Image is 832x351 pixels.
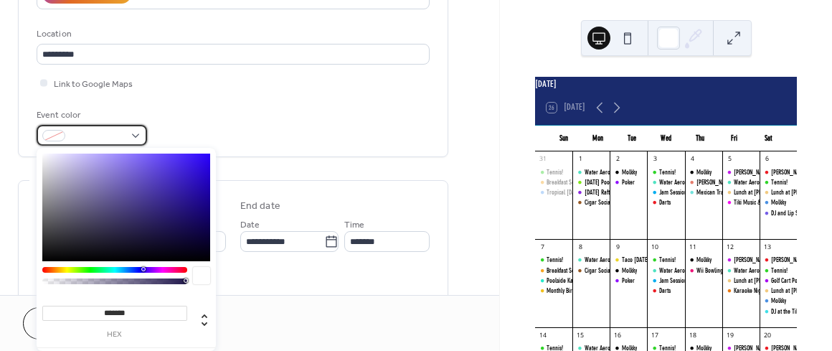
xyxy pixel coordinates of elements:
div: Sun [547,126,581,151]
div: Poolside Karaoke [547,276,586,285]
div: Thu [683,126,717,151]
a: Cancel [23,307,111,340]
div: Molkky [685,167,722,177]
div: Water Aerobics [659,266,694,275]
div: Tennis! [547,255,563,264]
div: Lunch at Cathy's Cafe' [760,286,797,295]
div: 19 [726,331,734,340]
div: Cathy's Breakfast [760,255,797,264]
div: Breakfast Social [535,266,572,275]
div: Lunch at Cathy's Cafe' [722,187,760,197]
div: Breakfast Social [547,266,582,275]
div: Tennis! [760,177,797,187]
div: [PERSON_NAME]'s Breakfast [734,167,796,177]
div: 9 [613,243,622,251]
div: Molkky [696,255,712,264]
div: Tennis! [535,167,572,177]
div: Karaoke Night [722,286,760,295]
div: Lunch at Cathy's Cafe' [722,276,760,285]
div: 7 [539,243,547,251]
span: Time [344,217,364,233]
div: Molkky [610,266,647,275]
div: Lunch at Cathy's Cafe' [760,187,797,197]
div: DJ and Lip Sync Contest [771,208,823,217]
div: 15 [576,331,585,340]
div: 16 [613,331,622,340]
div: DJ and Lip Sync Contest [760,208,797,217]
div: [PERSON_NAME]'s Meatloaf Dinner [696,177,775,187]
div: Lunch at [PERSON_NAME]'s Cafe' [734,187,807,197]
div: Water Aerobics [585,255,619,264]
div: Water Aerobics [585,167,619,177]
div: Molkky [622,266,637,275]
div: [DATE] [535,77,797,90]
div: Location [37,27,427,42]
div: Cigar Social [585,197,612,207]
div: Molkky [610,167,647,177]
div: Tennis! [659,167,676,177]
div: 3 [651,155,659,164]
div: Water Aerobics [572,167,610,177]
div: Labor Day Raft Race [572,187,610,197]
div: Molkky [760,197,797,207]
div: Breakfast Social [535,177,572,187]
div: 1 [576,155,585,164]
div: Cigar Social [585,266,612,275]
div: 6 [763,155,772,164]
div: Tue [615,126,649,151]
div: Cigar Social [572,266,610,275]
div: Golf Cart Poker Crawl [760,276,797,285]
div: Water Aerobics [659,177,694,187]
div: Jam Session [659,187,687,197]
div: 2 [613,155,622,164]
div: Poker [610,177,647,187]
div: Monthly Birthday Dinner [535,286,572,295]
div: 13 [763,243,772,251]
div: Mexican Train Dominos [685,187,722,197]
div: Tiki Music & Games Night [734,197,790,207]
div: Water Aerobics [722,177,760,187]
div: Tennis! [647,167,684,177]
div: Cathy's Breakfast [760,167,797,177]
div: Mon [581,126,615,151]
div: Molkky [760,296,797,305]
div: Taco [DATE] Potluck [622,255,666,264]
div: 12 [726,243,734,251]
div: Event color [37,108,144,123]
div: Mexican Train Dominos [696,187,749,197]
div: Tiki Music & Games Night [722,197,760,207]
div: Wii Bowling Night [685,266,722,275]
div: Fri [717,126,752,151]
div: Monthly Birthday Dinner [547,286,601,295]
div: Poolside Karaoke [535,276,572,285]
div: Molkky [685,255,722,264]
div: Darts [647,197,684,207]
div: [PERSON_NAME]'s Breakfast [734,255,796,264]
div: 4 [688,155,696,164]
div: Tennis! [659,255,676,264]
div: Cathy's Meatloaf Dinner [685,177,722,187]
div: Darts [647,286,684,295]
div: Jam Session [659,276,687,285]
div: Tennis! [771,266,788,275]
div: DJ at the Tiki [760,306,797,316]
div: Poker [610,276,647,285]
div: Water Aerobics [734,266,768,275]
div: Labor Day Pool Party & Potluck [572,177,610,187]
div: Jam Session [647,187,684,197]
div: Cigar Social [572,197,610,207]
span: Date [240,217,260,233]
div: Darts [659,197,671,207]
div: Jam Session [647,276,684,285]
div: 14 [539,331,547,340]
div: Tennis! [771,177,788,187]
div: Wii Bowling Night [696,266,736,275]
div: Molkky [771,197,786,207]
div: Poker [622,177,635,187]
span: Link to Google Maps [54,77,133,92]
div: Cathy's Breakfast [722,167,760,177]
div: Wed [649,126,684,151]
div: Tropical Sunday Funday Pool Party [535,187,572,197]
div: 5 [726,155,734,164]
div: Tennis! [547,167,563,177]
